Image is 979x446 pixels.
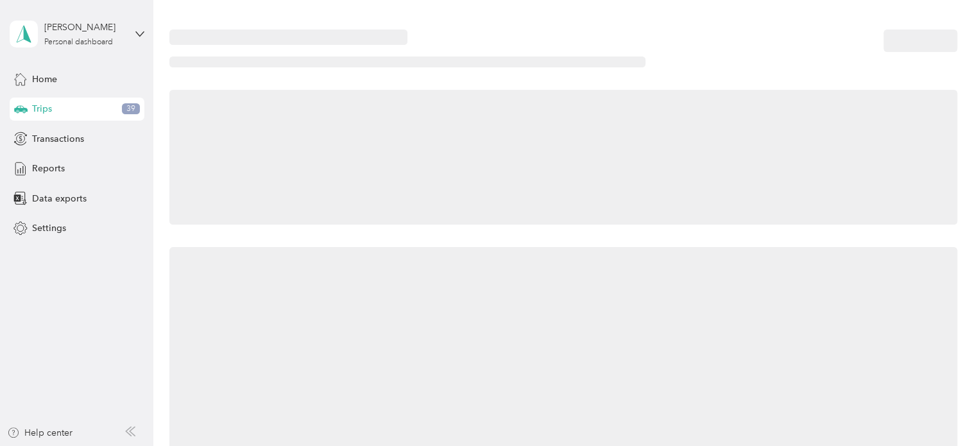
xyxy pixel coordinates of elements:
[44,39,113,46] div: Personal dashboard
[907,374,979,446] iframe: Everlance-gr Chat Button Frame
[32,162,65,175] span: Reports
[122,103,140,115] span: 39
[32,73,57,86] span: Home
[32,221,66,235] span: Settings
[32,132,84,146] span: Transactions
[32,192,87,205] span: Data exports
[7,426,72,440] button: Help center
[44,21,124,34] div: [PERSON_NAME]
[32,102,52,116] span: Trips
